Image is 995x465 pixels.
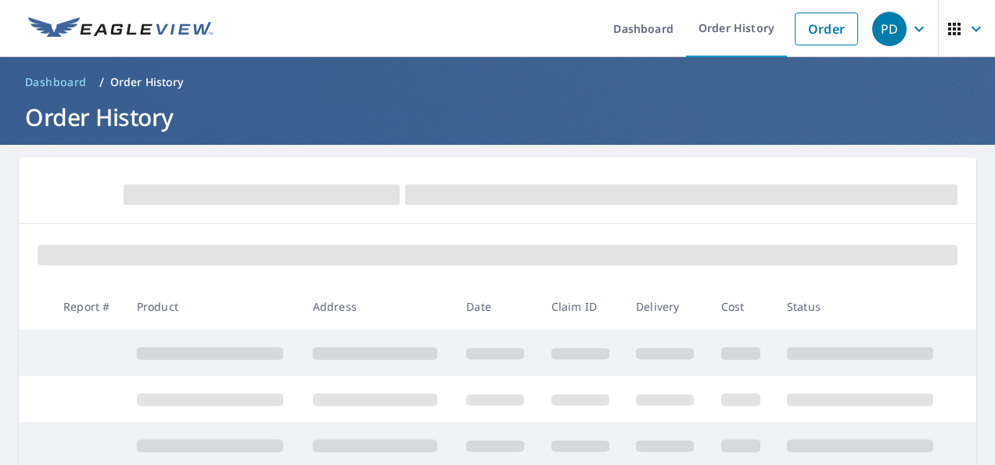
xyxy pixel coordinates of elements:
[124,283,300,330] th: Product
[623,283,708,330] th: Delivery
[872,12,907,46] div: PD
[709,283,774,330] th: Cost
[25,74,87,90] span: Dashboard
[28,17,213,41] img: EV Logo
[774,283,950,330] th: Status
[19,101,976,133] h1: Order History
[300,283,454,330] th: Address
[454,283,538,330] th: Date
[19,70,93,95] a: Dashboard
[99,73,104,92] li: /
[539,283,623,330] th: Claim ID
[19,70,976,95] nav: breadcrumb
[795,13,858,45] a: Order
[110,74,184,90] p: Order History
[51,283,124,330] th: Report #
